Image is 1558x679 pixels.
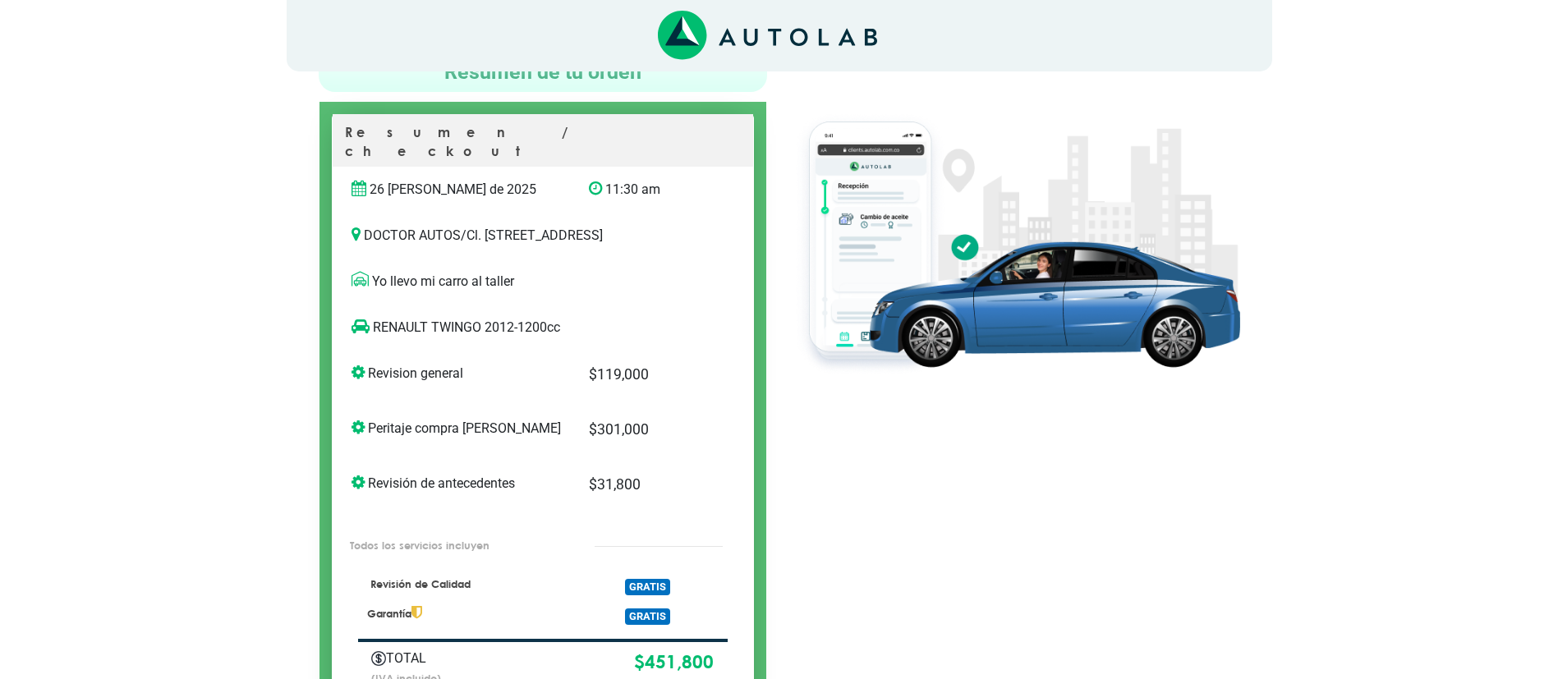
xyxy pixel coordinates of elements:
[352,180,564,200] p: 26 [PERSON_NAME] de 2025
[352,318,701,337] p: RENAULT TWINGO 2012-1200cc
[367,606,565,622] p: Garantía
[589,364,700,385] p: $ 119,000
[352,474,564,493] p: Revisión de antecedentes
[589,180,700,200] p: 11:30 am
[352,364,564,383] p: Revision general
[350,538,560,553] p: Todos los servicios incluyen
[371,649,500,668] p: TOTAL
[589,474,700,495] p: $ 31,800
[625,608,670,624] span: GRATIS
[658,27,877,43] a: Link al sitio de autolab
[524,649,714,677] p: $ 451,800
[352,419,564,438] p: Peritaje compra [PERSON_NAME]
[352,272,734,291] p: Yo llevo mi carro al taller
[371,651,386,666] img: Autobooking-Iconos-23.png
[352,226,734,245] p: DOCTOR AUTOS / Cl. [STREET_ADDRESS]
[589,419,700,440] p: $ 301,000
[625,579,670,594] span: GRATIS
[345,123,741,167] p: Resumen / checkout
[367,577,565,592] p: Revisión de Calidad
[325,59,761,85] h4: Resumen de tu orden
